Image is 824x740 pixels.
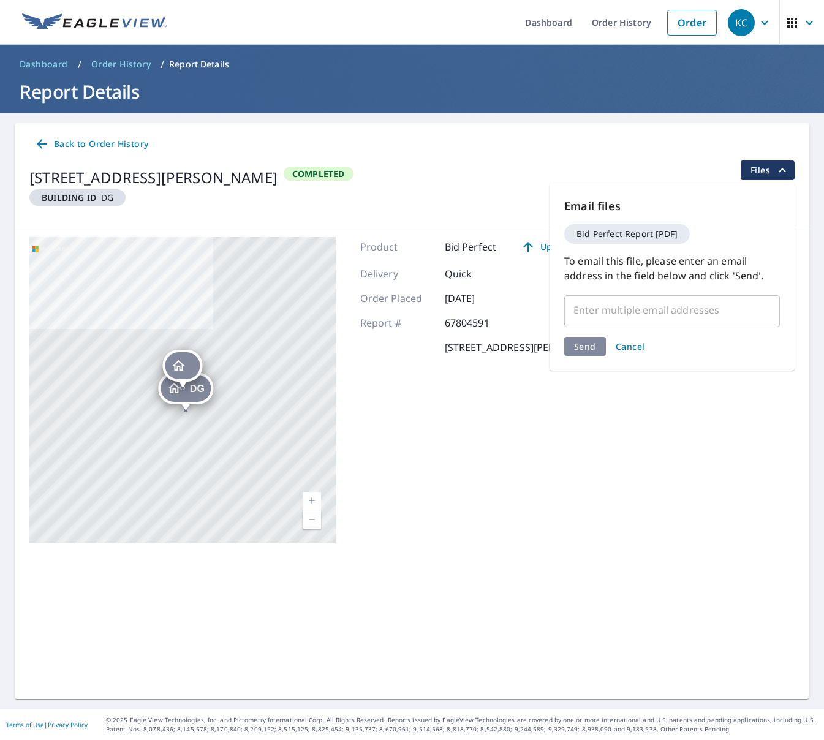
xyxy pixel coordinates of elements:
a: Current Level 17, Zoom In [303,492,321,510]
nav: breadcrumb [15,55,809,74]
p: Report Details [169,58,229,70]
p: | [6,721,88,728]
div: [STREET_ADDRESS][PERSON_NAME] [29,167,278,189]
p: To email this file, please enter an email address in the field below and click 'Send'. [564,254,780,283]
a: Order [667,10,717,36]
p: Quick [445,266,518,281]
a: Dashboard [15,55,73,74]
span: Upgrade [518,240,580,254]
p: Email files [564,198,780,214]
a: Current Level 17, Zoom Out [303,510,321,529]
li: / [78,57,81,72]
div: KC [728,9,755,36]
em: Building ID [42,192,96,203]
p: Report # [360,315,434,330]
p: [DATE] [445,291,518,306]
p: 67804591 [445,315,518,330]
span: Back to Order History [34,137,148,152]
span: DG [190,384,205,393]
a: Back to Order History [29,133,153,156]
span: Cancel [616,341,645,352]
div: Dropped pin, building , Residential property, 3256 McNeill Circle Sandy, UT 84093 [163,350,203,388]
a: Upgrade [511,237,588,257]
a: Terms of Use [6,720,44,729]
p: Product [360,240,434,254]
p: Bid Perfect [445,240,497,254]
a: Order History [86,55,156,74]
span: Completed [285,168,352,179]
p: [STREET_ADDRESS][PERSON_NAME] [445,340,612,355]
h1: Report Details [15,79,809,104]
button: filesDropdownBtn-67804591 [740,160,795,180]
div: Dropped pin, building DG, Residential property, 3256 McNeill Circle Sandy, UT 84093 [159,372,213,410]
span: DG [34,192,121,203]
span: Bid Perfect Report [PDF] [569,230,685,238]
span: Order History [91,58,151,70]
a: Privacy Policy [48,720,88,729]
img: EV Logo [22,13,167,32]
p: Delivery [360,266,434,281]
button: Cancel [611,337,650,356]
p: Order Placed [360,291,434,306]
p: © 2025 Eagle View Technologies, Inc. and Pictometry International Corp. All Rights Reserved. Repo... [106,715,818,734]
input: Enter multiple email addresses [570,298,756,322]
li: / [161,57,164,72]
span: Dashboard [20,58,68,70]
span: Files [750,163,790,178]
